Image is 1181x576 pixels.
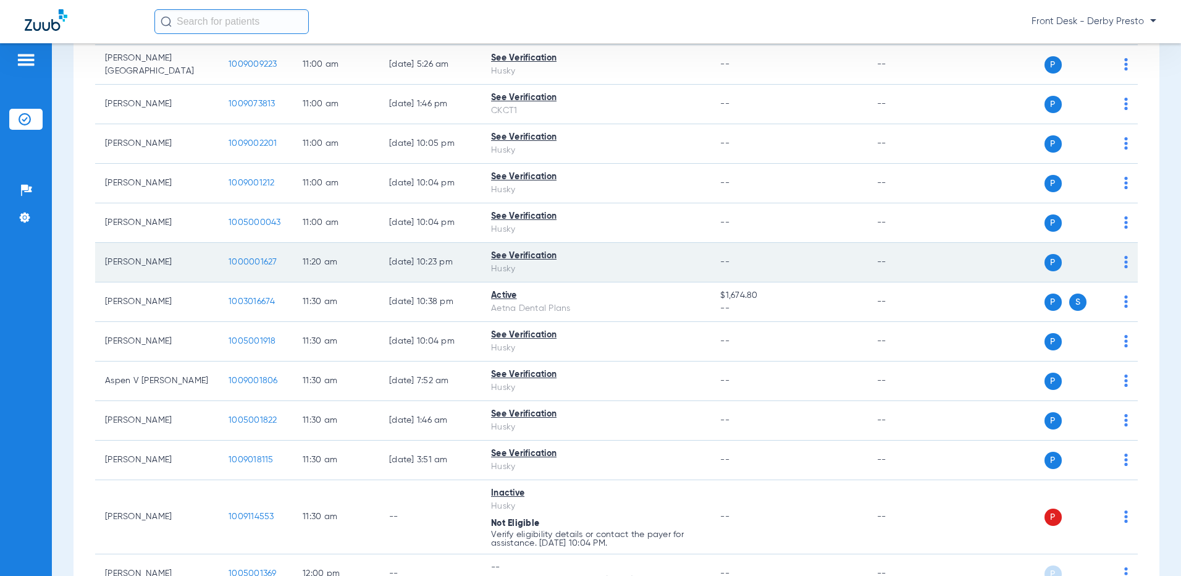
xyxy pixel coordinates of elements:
[1044,254,1062,271] span: P
[95,401,219,441] td: [PERSON_NAME]
[491,65,700,78] div: Husky
[1124,216,1128,229] img: group-dot-blue.svg
[293,441,379,480] td: 11:30 AM
[379,85,481,124] td: [DATE] 1:46 PM
[1119,517,1181,576] div: Chat Widget
[154,9,309,34] input: Search for patients
[379,441,481,480] td: [DATE] 3:51 AM
[867,243,951,282] td: --
[491,171,700,184] div: See Verification
[293,401,379,441] td: 11:30 AM
[720,258,729,266] span: --
[379,203,481,243] td: [DATE] 10:04 PM
[491,460,700,473] div: Husky
[229,218,281,227] span: 1005000043
[491,342,700,355] div: Husky
[293,243,379,282] td: 11:20 AM
[229,258,277,266] span: 1000001627
[867,85,951,124] td: --
[25,9,67,31] img: Zuub Logo
[379,362,481,401] td: [DATE] 7:52 AM
[1044,96,1062,113] span: P
[1044,294,1062,311] span: P
[1044,452,1062,469] span: P
[491,263,700,276] div: Husky
[293,282,379,322] td: 11:30 AM
[1124,414,1128,426] img: group-dot-blue.svg
[491,381,700,394] div: Husky
[229,139,277,148] span: 1009002201
[379,164,481,203] td: [DATE] 10:04 PM
[95,203,219,243] td: [PERSON_NAME]
[229,179,275,187] span: 1009001212
[491,91,700,104] div: See Verification
[1124,295,1128,308] img: group-dot-blue.svg
[1044,175,1062,192] span: P
[293,362,379,401] td: 11:30 AM
[491,210,700,223] div: See Verification
[1044,509,1062,526] span: P
[867,45,951,85] td: --
[1069,294,1086,311] span: S
[229,455,274,464] span: 1009018115
[491,421,700,434] div: Husky
[491,52,700,65] div: See Verification
[293,203,379,243] td: 11:00 AM
[379,480,481,554] td: --
[229,416,277,425] span: 1005001822
[720,289,857,302] span: $1,674.80
[1124,98,1128,110] img: group-dot-blue.svg
[720,302,857,315] span: --
[379,401,481,441] td: [DATE] 1:46 AM
[95,480,219,554] td: [PERSON_NAME]
[720,376,729,385] span: --
[1032,15,1156,28] span: Front Desk - Derby Presto
[491,131,700,144] div: See Verification
[867,401,951,441] td: --
[867,282,951,322] td: --
[229,376,278,385] span: 1009001806
[491,487,700,500] div: Inactive
[1044,412,1062,430] span: P
[161,16,172,27] img: Search Icon
[720,60,729,69] span: --
[720,218,729,227] span: --
[1124,375,1128,387] img: group-dot-blue.svg
[867,480,951,554] td: --
[491,561,700,574] div: --
[95,124,219,164] td: [PERSON_NAME]
[1044,214,1062,232] span: P
[379,243,481,282] td: [DATE] 10:23 PM
[867,164,951,203] td: --
[229,100,275,108] span: 1009073813
[95,45,219,85] td: [PERSON_NAME][GEOGRAPHIC_DATA]
[95,441,219,480] td: [PERSON_NAME]
[491,184,700,197] div: Husky
[1044,373,1062,390] span: P
[379,124,481,164] td: [DATE] 10:05 PM
[95,282,219,322] td: [PERSON_NAME]
[379,322,481,362] td: [DATE] 10:04 PM
[293,480,379,554] td: 11:30 AM
[720,416,729,425] span: --
[293,124,379,164] td: 11:00 AM
[867,124,951,164] td: --
[293,85,379,124] td: 11:00 AM
[379,45,481,85] td: [DATE] 5:26 AM
[491,368,700,381] div: See Verification
[491,530,700,548] p: Verify eligibility details or contact the payer for assistance. [DATE] 10:04 PM.
[229,60,277,69] span: 1009009223
[293,45,379,85] td: 11:00 AM
[16,53,36,67] img: hamburger-icon
[95,164,219,203] td: [PERSON_NAME]
[95,322,219,362] td: [PERSON_NAME]
[491,104,700,117] div: CKCT1
[867,362,951,401] td: --
[1124,510,1128,523] img: group-dot-blue.svg
[95,362,219,401] td: Aspen V [PERSON_NAME]
[491,408,700,421] div: See Verification
[491,329,700,342] div: See Verification
[1124,177,1128,189] img: group-dot-blue.svg
[491,500,700,513] div: Husky
[229,297,275,306] span: 1003016674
